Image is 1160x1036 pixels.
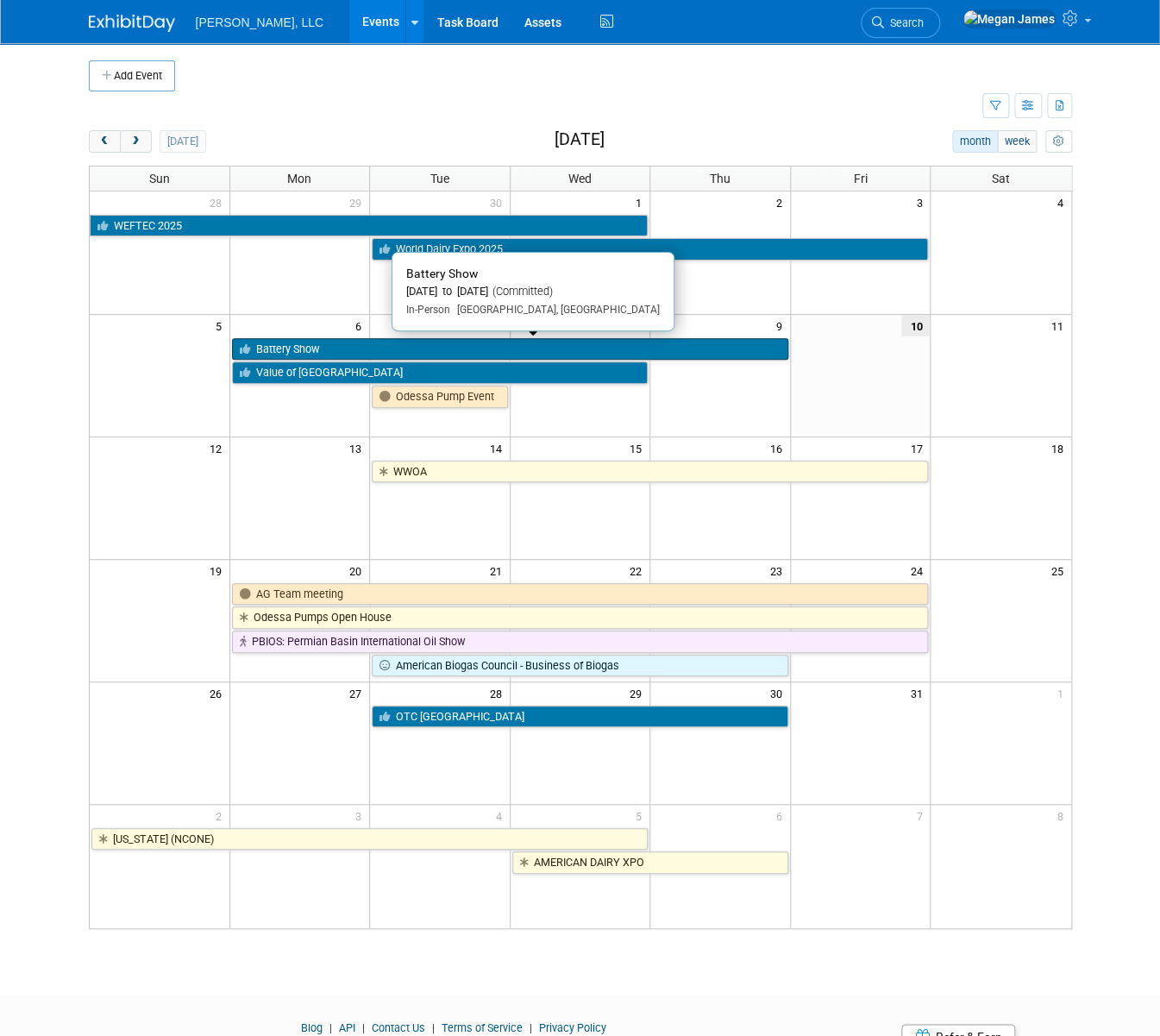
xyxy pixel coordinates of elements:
[488,192,510,213] span: 30
[208,682,229,704] span: 26
[442,1021,523,1034] a: Terms of Service
[325,1021,336,1034] span: |
[430,172,449,185] span: Tue
[768,560,790,581] span: 23
[1050,437,1071,459] span: 18
[214,805,229,826] span: 2
[91,828,649,851] a: [US_STATE] (NCONE)
[372,238,928,261] a: World Dairy Expo 2025
[232,583,929,606] a: AG Team meeting
[1045,130,1071,153] button: myCustomButton
[774,192,790,213] span: 2
[348,560,369,581] span: 20
[908,560,930,581] span: 24
[120,130,152,153] button: next
[406,304,450,316] span: In-Person
[628,560,649,581] span: 22
[149,172,170,185] span: Sun
[1050,315,1071,336] span: 11
[901,315,930,336] span: 10
[1053,136,1064,148] i: Personalize Calendar
[358,1021,369,1034] span: |
[208,437,229,459] span: 12
[214,315,229,336] span: 5
[512,851,788,874] a: AMERICAN DAIRY XPO
[89,15,175,32] img: ExhibitDay
[768,682,790,704] span: 30
[160,130,205,153] button: [DATE]
[628,682,649,704] span: 29
[525,1021,536,1034] span: |
[774,315,790,336] span: 9
[488,560,510,581] span: 21
[428,1021,439,1034] span: |
[1056,805,1071,826] span: 8
[628,437,649,459] span: 15
[539,1021,606,1034] a: Privacy Policy
[1056,192,1071,213] span: 4
[997,130,1037,153] button: week
[301,1021,323,1034] a: Blog
[1050,560,1071,581] span: 25
[884,16,924,29] span: Search
[488,285,553,298] span: (Committed)
[914,805,930,826] span: 7
[90,215,649,237] a: WEFTEC 2025
[208,192,229,213] span: 28
[89,130,121,153] button: prev
[196,16,324,29] span: [PERSON_NAME], LLC
[372,706,788,728] a: OTC [GEOGRAPHIC_DATA]
[208,560,229,581] span: 19
[861,8,940,38] a: Search
[908,437,930,459] span: 17
[992,172,1010,185] span: Sat
[488,682,510,704] span: 28
[348,192,369,213] span: 29
[568,172,592,185] span: Wed
[908,682,930,704] span: 31
[372,655,788,677] a: American Biogas Council - Business of Biogas
[634,805,649,826] span: 5
[372,461,928,483] a: WWOA
[710,172,730,185] span: Thu
[406,285,660,299] div: [DATE] to [DATE]
[774,805,790,826] span: 6
[914,192,930,213] span: 3
[348,437,369,459] span: 13
[232,606,929,629] a: Odessa Pumps Open House
[89,60,175,91] button: Add Event
[450,304,660,316] span: [GEOGRAPHIC_DATA], [GEOGRAPHIC_DATA]
[634,192,649,213] span: 1
[232,631,929,653] a: PBIOS: Permian Basin International Oil Show
[372,386,508,408] a: Odessa Pump Event
[1056,682,1071,704] span: 1
[232,361,649,384] a: Value of [GEOGRAPHIC_DATA]
[406,267,478,280] span: Battery Show
[287,172,311,185] span: Mon
[854,172,868,185] span: Fri
[372,1021,425,1034] a: Contact Us
[488,437,510,459] span: 14
[339,1021,355,1034] a: API
[554,130,604,149] h2: [DATE]
[962,9,1056,28] img: Megan James
[348,682,369,704] span: 27
[768,437,790,459] span: 16
[232,338,788,361] a: Battery Show
[354,805,369,826] span: 3
[952,130,998,153] button: month
[494,805,510,826] span: 4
